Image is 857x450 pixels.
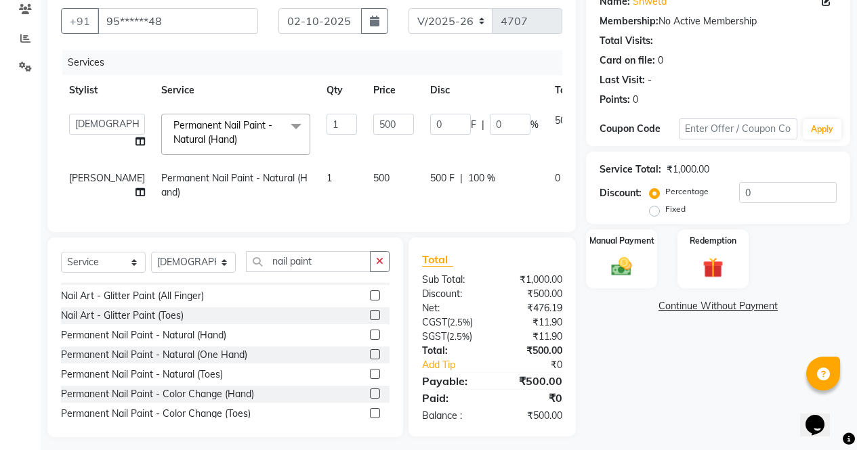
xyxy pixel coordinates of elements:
div: Card on file: [600,53,655,68]
div: Permanent Nail Paint - Color Change (Hand) [61,387,254,401]
th: Disc [422,75,547,106]
span: SGST [422,330,446,342]
span: 2.5% [450,317,470,328]
div: Permanent Nail Paint - Color Change (Toes) [61,407,251,421]
div: Discount: [412,287,493,301]
div: Services [62,50,572,75]
span: | [460,171,463,185]
div: Permanent Nail Paint - Natural (One Hand) [61,348,247,362]
div: Total Visits: [600,34,653,48]
th: Price [365,75,422,106]
th: Qty [318,75,365,106]
div: 0 [633,93,638,107]
div: Membership: [600,14,659,28]
span: 100 % [468,171,495,185]
div: Paid: [412,390,493,406]
a: Continue Without Payment [589,299,848,313]
label: Percentage [665,185,709,198]
input: Enter Offer / Coupon Code [679,118,797,139]
div: Payable: [412,373,493,389]
span: 500 F [430,171,455,185]
span: Permanent Nail Paint - Natural (Hand) [173,119,272,145]
span: Permanent Nail Paint - Natural (Hand) [161,172,308,198]
div: ₹476.19 [492,301,572,315]
div: ₹500.00 [492,409,572,423]
span: F [471,118,476,132]
label: Redemption [690,235,736,247]
span: 0 [555,172,560,184]
th: Stylist [61,75,153,106]
img: _gift.svg [696,255,730,280]
div: ₹11.90 [492,315,572,330]
span: [PERSON_NAME] [69,172,145,184]
a: x [237,133,243,145]
img: _cash.svg [605,255,638,279]
div: ( ) [412,315,493,330]
div: Balance : [412,409,493,423]
div: Points: [600,93,630,107]
th: Service [153,75,318,106]
div: Permanent Nail Paint - Natural (Hand) [61,328,226,342]
span: | [482,118,484,132]
div: Nail Art - Glitter Paint (All Finger) [61,289,204,303]
div: Net: [412,301,493,315]
a: Add Tip [412,358,505,372]
div: ₹500.00 [492,287,572,301]
label: Manual Payment [589,235,654,247]
button: Apply [803,119,841,139]
input: Search or Scan [246,251,371,272]
div: Permanent Nail Paint - Natural (Toes) [61,367,223,382]
div: Last Visit: [600,73,645,87]
div: ₹0 [505,358,572,372]
div: Service Total: [600,162,661,177]
label: Fixed [665,203,686,215]
div: Sub Total: [412,273,493,287]
input: Search by Name/Mobile/Email/Code [98,8,258,34]
div: ₹500.00 [492,344,572,358]
span: CGST [422,316,447,328]
span: 2.5% [449,331,469,342]
div: Total: [412,344,493,358]
div: ₹500.00 [492,373,572,389]
iframe: chat widget [800,396,843,436]
button: +91 [61,8,99,34]
span: 500 [555,114,571,127]
div: ₹1,000.00 [667,162,709,177]
div: ₹11.90 [492,330,572,344]
div: Coupon Code [600,122,679,136]
div: ₹1,000.00 [492,273,572,287]
div: ₹0 [492,390,572,406]
div: ( ) [412,330,493,344]
div: Nail Art - Glitter Paint (Toes) [61,309,184,323]
div: No Active Membership [600,14,837,28]
th: Total [547,75,586,106]
div: Discount: [600,186,642,200]
span: 1 [327,172,332,184]
div: 0 [658,53,663,68]
span: 500 [373,172,390,184]
div: - [648,73,652,87]
span: Total [422,252,453,267]
span: % [530,118,539,132]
